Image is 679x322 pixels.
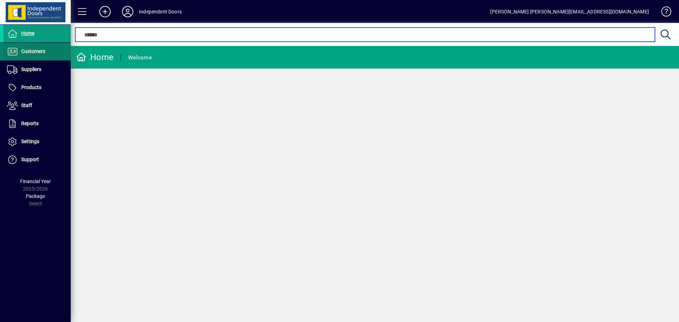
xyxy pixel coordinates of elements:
[94,5,116,18] button: Add
[76,52,114,63] div: Home
[21,66,41,72] span: Suppliers
[21,30,34,36] span: Home
[21,121,39,126] span: Reports
[4,61,71,78] a: Suppliers
[4,115,71,133] a: Reports
[20,178,51,184] span: Financial Year
[490,6,649,17] div: [PERSON_NAME] [PERSON_NAME][EMAIL_ADDRESS][DOMAIN_NAME]
[656,1,670,24] a: Knowledge Base
[21,139,39,144] span: Settings
[21,103,32,108] span: Staff
[21,84,41,90] span: Products
[4,43,71,60] a: Customers
[4,79,71,96] a: Products
[128,52,152,63] div: Welcome
[4,97,71,115] a: Staff
[21,48,45,54] span: Customers
[21,157,39,162] span: Support
[4,151,71,169] a: Support
[4,133,71,151] a: Settings
[116,5,139,18] button: Profile
[26,193,45,199] span: Package
[139,6,182,17] div: Independent Doors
